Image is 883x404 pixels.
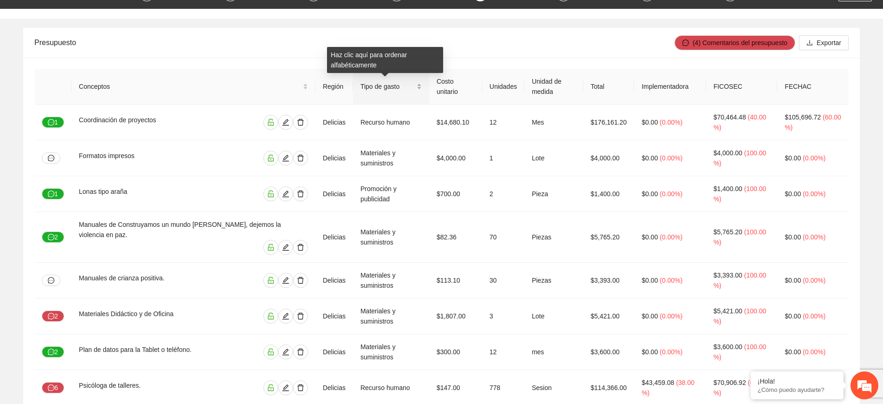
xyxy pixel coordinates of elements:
[713,272,766,289] span: ( 100.00% )
[524,263,583,298] td: Piezas
[278,151,293,166] button: edit
[482,176,524,212] td: 2
[641,379,674,386] span: $43,459.08
[713,307,766,325] span: ( 100.00% )
[293,151,308,166] button: delete
[293,186,308,201] button: delete
[48,277,54,284] span: message
[263,309,278,324] button: unlock
[42,311,64,322] button: message2
[278,240,293,255] button: edit
[641,154,658,162] span: $0.00
[294,277,307,284] span: delete
[79,273,214,288] div: Manuales de crianza positiva.
[660,312,682,320] span: ( 0.00% )
[713,113,766,131] span: ( 40.00% )
[641,348,658,356] span: $0.00
[660,233,682,241] span: ( 0.00% )
[806,40,813,47] span: download
[264,154,278,162] span: unlock
[327,47,443,73] div: Haz clic aquí para ordenar alfabéticamente
[713,343,766,361] span: ( 100.00% )
[315,334,353,370] td: Delicias
[353,69,429,105] th: Tipo de gasto
[713,307,742,315] span: $5,421.00
[79,81,301,92] span: Conceptos
[524,69,583,105] th: Unidad de medida
[353,334,429,370] td: Materiales y suministros
[785,113,821,121] span: $105,696.72
[693,38,787,48] span: (4) Comentarios del presupuesto
[674,35,795,50] button: message(4) Comentarios del presupuesto
[713,149,742,157] span: $4,000.00
[803,348,825,356] span: ( 0.00% )
[641,277,658,284] span: $0.00
[48,349,54,356] span: message
[660,154,682,162] span: ( 0.00% )
[42,275,60,286] button: message
[713,113,746,121] span: $70,464.48
[79,344,228,359] div: Plan de datos para la Tablet o teléfono.
[803,233,825,241] span: ( 0.00% )
[79,151,199,166] div: Formatos impresos
[294,154,307,162] span: delete
[293,344,308,359] button: delete
[713,149,766,167] span: ( 100.00% )
[682,40,689,47] span: message
[42,232,64,243] button: message2
[48,155,54,161] span: message
[777,69,849,105] th: FECHAC
[279,190,293,198] span: edit
[713,228,766,246] span: ( 100.00% )
[482,69,524,105] th: Unidades
[263,273,278,288] button: unlock
[706,69,778,105] th: FICOSEC
[315,140,353,176] td: Delicias
[641,312,658,320] span: $0.00
[48,47,156,60] div: Chatee con nosotros ahora
[429,176,482,212] td: $700.00
[583,334,634,370] td: $3,600.00
[583,263,634,298] td: $3,393.00
[34,29,674,56] div: Presupuesto
[42,346,64,358] button: message2
[42,382,64,393] button: message6
[279,384,293,391] span: edit
[634,69,706,105] th: Implementadora
[79,219,308,240] div: Manuales de Construyamos un mundo [PERSON_NAME], dejemos la violencia en paz.
[279,244,293,251] span: edit
[279,119,293,126] span: edit
[42,152,60,164] button: message
[263,151,278,166] button: unlock
[785,348,801,356] span: $0.00
[279,277,293,284] span: edit
[48,234,54,241] span: message
[524,334,583,370] td: mes
[353,140,429,176] td: Materiales y suministros
[353,212,429,263] td: Materiales y suministros
[72,69,315,105] th: Conceptos
[264,244,278,251] span: unlock
[482,263,524,298] td: 30
[353,263,429,298] td: Materiales y suministros
[482,298,524,334] td: 3
[524,105,583,140] td: Mes
[429,140,482,176] td: $4,000.00
[803,190,825,198] span: ( 0.00% )
[583,140,634,176] td: $4,000.00
[429,69,482,105] th: Costo unitario
[79,186,196,201] div: Lonas tipo araña
[293,380,308,395] button: delete
[278,344,293,359] button: edit
[294,312,307,320] span: delete
[5,254,177,286] textarea: Escriba su mensaje y pulse “Intro”
[482,140,524,176] td: 1
[641,233,658,241] span: $0.00
[264,119,278,126] span: unlock
[482,105,524,140] td: 12
[713,185,766,203] span: ( 100.00% )
[264,190,278,198] span: unlock
[42,188,64,199] button: message1
[713,343,742,351] span: $3,600.00
[803,312,825,320] span: ( 0.00% )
